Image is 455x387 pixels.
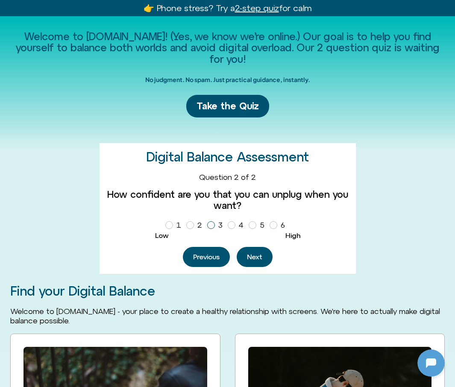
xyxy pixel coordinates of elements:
span: Take the Quiz [197,100,259,112]
label: 2 [186,218,205,232]
h2: Digital Balance Assessment [146,150,309,164]
label: How confident are you that you can unplug when you want? [106,189,349,211]
label: 6 [270,218,288,232]
a: 👉 Phone stress? Try a2-step quizfor calm [144,3,312,13]
h2: Find your Digital Balance [10,284,445,298]
u: 2-step quiz [235,3,279,13]
label: 3 [207,218,226,232]
h2: No judgment. No spam. Just practical guidance, instantly. [145,73,310,86]
button: Previous [183,247,230,267]
label: 5 [249,218,268,232]
div: Question 2 of 2 [106,173,349,182]
h2: Welcome to [DOMAIN_NAME]! (Yes, we know we’re online.) Our goal is to help you find yourself to b... [10,31,445,64]
button: Next [237,247,273,267]
label: 4 [228,218,247,232]
label: 1 [165,218,185,232]
iframe: Botpress [417,349,445,377]
span: Welcome to [DOMAIN_NAME] - your place to create a healthy relationship with screens. We're here t... [10,307,440,325]
span: Low [155,232,169,239]
a: Take the Quiz [186,95,269,117]
form: Homepage Sign Up [106,173,349,267]
span: High [285,232,300,239]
